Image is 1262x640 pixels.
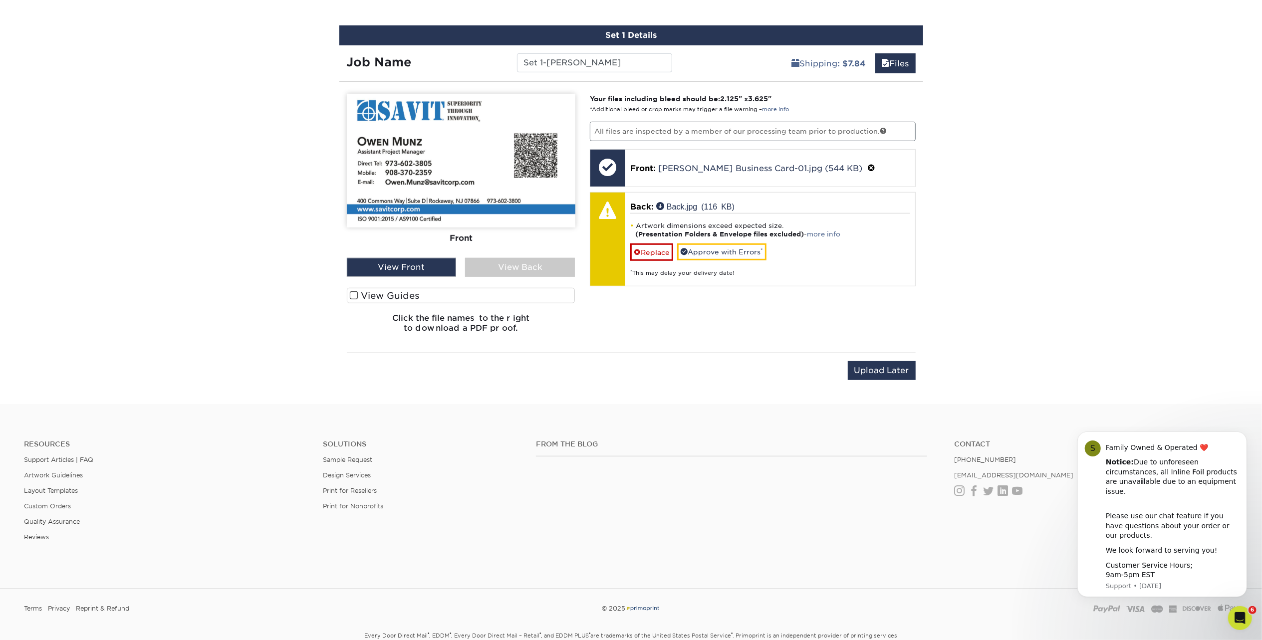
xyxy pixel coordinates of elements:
[838,59,866,68] b: : $7.84
[1228,606,1252,630] iframe: Intercom live chat
[720,95,739,103] span: 2.125
[339,25,923,45] div: Set 1 Details
[323,502,383,510] a: Print for Nonprofits
[630,243,673,261] a: Replace
[24,601,42,616] a: Terms
[732,632,733,637] sup: ®
[24,440,308,448] h4: Resources
[630,221,910,238] li: Artwork dimensions exceed expected size. -
[848,361,916,380] input: Upload Later
[875,53,916,73] a: Files
[590,122,916,141] p: All files are inspected by a member of our processing team prior to production.
[24,471,83,479] a: Artwork Guidelines
[347,55,412,69] strong: Job Name
[323,456,372,463] a: Sample Request
[954,471,1073,479] a: [EMAIL_ADDRESS][DOMAIN_NAME]
[630,164,656,173] span: Front:
[323,471,371,479] a: Design Services
[24,518,80,525] a: Quality Assurance
[428,632,430,637] sup: ®
[1249,606,1257,614] span: 6
[748,95,768,103] span: 3.625
[24,502,71,510] a: Custom Orders
[24,456,93,463] a: Support Articles | FAQ
[517,53,672,72] input: Enter a job name
[347,288,575,303] label: View Guides
[347,258,457,277] div: View Front
[536,440,927,448] h4: From the Blog
[465,258,575,277] div: View Back
[785,53,873,73] a: Shipping: $7.84
[635,230,804,238] strong: (Presentation Folders & Envelope files excluded)
[1062,427,1262,613] iframe: Intercom notifications message
[2,610,85,637] iframe: Google Customer Reviews
[954,440,1238,448] a: Contact
[625,605,660,612] img: Primoprint
[807,230,840,238] a: more info
[589,632,591,637] sup: ®
[590,106,789,113] small: *Additional bleed or crop marks may trigger a file warning –
[450,632,452,637] sup: ®
[954,456,1016,463] a: [PHONE_NUMBER]
[658,164,862,173] a: [PERSON_NAME] Business Card-01.jpg (544 KB)
[882,59,890,68] span: files
[792,59,800,68] span: shipping
[323,487,377,494] a: Print for Resellers
[24,487,78,494] a: Layout Templates
[630,202,654,212] span: Back:
[590,95,771,103] strong: Your files including bleed should be: " x "
[426,601,836,616] div: © 2025
[347,227,575,249] div: Front
[630,261,910,277] div: This may delay your delivery date!
[656,202,735,210] a: Back.jpg (116 KB)
[24,533,49,541] a: Reviews
[762,106,789,113] a: more info
[323,440,521,448] h4: Solutions
[76,601,129,616] a: Reprint & Refund
[677,243,766,260] a: Approve with Errors*
[347,313,575,340] h6: Click the file names to the right to download a PDF proof.
[48,601,70,616] a: Privacy
[540,632,541,637] sup: ®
